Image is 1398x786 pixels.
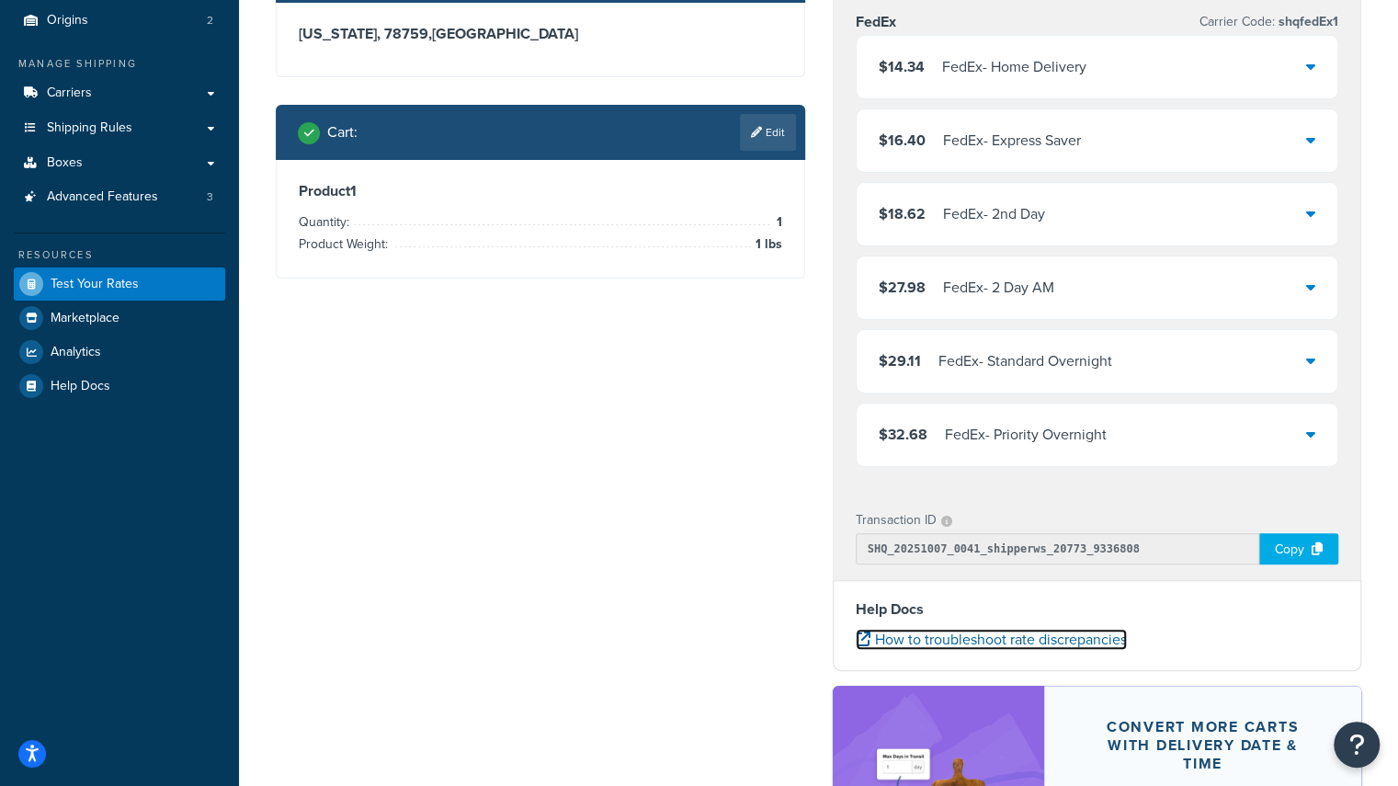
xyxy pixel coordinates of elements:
[299,182,782,200] h3: Product 1
[14,370,225,403] a: Help Docs
[1259,533,1338,564] div: Copy
[879,56,925,77] span: $14.34
[299,25,782,43] h3: [US_STATE], 78759 , [GEOGRAPHIC_DATA]
[299,234,392,254] span: Product Weight:
[751,234,782,256] span: 1 lbs
[47,13,88,28] span: Origins
[879,277,926,298] span: $27.98
[856,598,1339,621] h4: Help Docs
[14,146,225,180] a: Boxes
[1334,722,1380,768] button: Open Resource Center
[14,76,225,110] a: Carriers
[14,268,225,301] a: Test Your Rates
[856,507,937,533] p: Transaction ID
[47,120,132,136] span: Shipping Rules
[14,4,225,38] a: Origins2
[942,54,1086,80] div: FedEx - Home Delivery
[14,247,225,263] div: Resources
[945,422,1107,448] div: FedEx - Priority Overnight
[14,111,225,145] a: Shipping Rules
[14,180,225,214] li: Advanced Features
[47,189,158,205] span: Advanced Features
[299,212,354,232] span: Quantity:
[943,201,1045,227] div: FedEx - 2nd Day
[856,13,896,31] h3: FedEx
[1275,12,1338,31] span: shqfedEx1
[879,424,927,445] span: $32.68
[938,348,1112,374] div: FedEx - Standard Overnight
[856,629,1127,650] a: How to troubleshoot rate discrepancies
[14,180,225,214] a: Advanced Features3
[943,128,1081,154] div: FedEx - Express Saver
[327,124,358,141] h2: Cart :
[14,302,225,335] a: Marketplace
[772,211,782,234] span: 1
[47,155,83,171] span: Boxes
[1088,718,1317,773] div: Convert more carts with delivery date & time
[47,85,92,101] span: Carriers
[879,350,921,371] span: $29.11
[14,336,225,369] a: Analytics
[879,130,926,151] span: $16.40
[943,275,1054,301] div: FedEx - 2 Day AM
[207,189,213,205] span: 3
[14,56,225,72] div: Manage Shipping
[740,114,796,151] a: Edit
[207,13,213,28] span: 2
[51,379,110,394] span: Help Docs
[51,311,119,326] span: Marketplace
[879,203,926,224] span: $18.62
[51,277,139,292] span: Test Your Rates
[51,345,101,360] span: Analytics
[1199,9,1338,35] p: Carrier Code:
[14,4,225,38] li: Origins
